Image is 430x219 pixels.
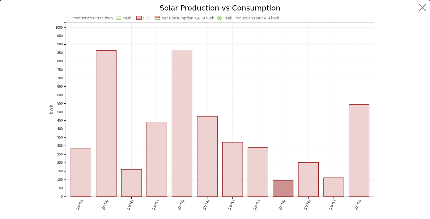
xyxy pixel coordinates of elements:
[329,199,336,210] text: [DATE]
[248,147,268,196] rect: onclick=""
[56,26,63,29] text: 1000
[57,76,63,80] text: 700
[123,16,131,20] text: Push
[273,180,293,196] rect: onclick=""
[59,186,63,190] text: 50
[228,199,235,210] text: [DATE]
[57,51,63,55] text: 850
[57,118,63,122] text: 450
[57,144,63,147] text: 300
[96,51,116,196] rect: onclick=""
[147,122,167,196] rect: onclick=""
[57,127,63,130] text: 400
[57,59,63,63] text: 800
[61,194,63,198] text: 0
[278,199,286,210] text: [DATE]
[57,101,63,105] text: 550
[197,116,217,196] rect: onclick=""
[49,105,53,114] text: kWh
[223,142,243,196] rect: onclick=""
[57,110,63,114] text: 500
[71,148,91,196] rect: onclick=""
[172,50,192,196] rect: onclick=""
[160,4,280,12] text: Solar Production vs Consumption
[126,199,134,210] text: [DATE]
[177,199,185,210] text: [DATE]
[57,135,63,139] text: 350
[57,178,63,181] text: 100
[57,42,63,46] text: 900
[57,152,63,156] text: 250
[298,162,318,196] rect: onclick=""
[101,199,109,210] text: [DATE]
[303,199,311,210] text: [DATE]
[76,199,83,210] text: [DATE]
[57,68,63,72] text: 750
[253,199,260,210] text: [DATE]
[57,169,63,173] text: 150
[143,16,150,20] text: Pull
[57,85,63,88] text: 650
[152,199,160,210] text: [DATE]
[354,199,361,210] text: [DATE]
[121,169,142,196] rect: onclick=""
[72,16,113,20] text: Production 8,073 kWh
[161,16,214,20] text: Net Consumption 4,659 kWh
[224,16,279,20] text: Peak Production Hour 4.9 kWh
[57,161,63,164] text: 200
[202,199,210,210] text: [DATE]
[57,93,63,97] text: 600
[57,34,63,38] text: 950
[324,178,344,196] rect: onclick=""
[349,104,369,196] rect: onclick=""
